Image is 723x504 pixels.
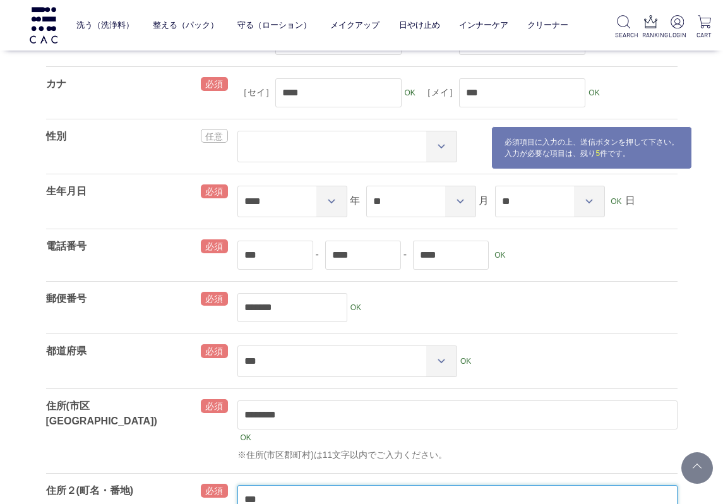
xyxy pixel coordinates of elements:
a: クリーナー [527,11,568,39]
div: OK [347,300,364,315]
label: 郵便番号 [46,293,87,304]
div: 必須項目に入力の上、送信ボタンを押して下さい。 入力が必要な項目は、残り 件です。 [491,126,692,169]
label: ［セイ］ [237,87,275,99]
a: SEARCH [615,15,632,40]
a: 日やけ止め [399,11,440,39]
a: メイクアップ [330,11,379,39]
span: 年 月 日 [237,195,635,206]
a: RANKING [642,15,659,40]
span: 5 [595,149,600,158]
span: - - [237,249,509,260]
a: 守る（ローション） [237,11,311,39]
label: 住所２(町名・番地) [46,485,134,496]
a: CART [696,15,713,40]
div: OK [607,194,624,209]
p: LOGIN [669,30,686,40]
p: RANKING [642,30,659,40]
a: LOGIN [669,15,686,40]
label: 性別 [46,131,66,141]
label: 電話番号 [46,241,87,251]
div: OK [457,354,474,369]
a: 整える（パック） [153,11,218,39]
label: カナ [46,78,66,89]
a: 洗う（洗浄料） [76,11,134,39]
div: OK [402,85,419,100]
div: OK [237,430,254,445]
a: インナーケア [459,11,508,39]
p: SEARCH [615,30,632,40]
div: OK [585,85,602,100]
label: 住所(市区[GEOGRAPHIC_DATA]) [46,400,157,426]
div: OK [491,248,508,263]
img: logo [28,7,59,43]
p: CART [696,30,713,40]
label: 生年月日 [46,186,87,196]
div: ※住所(市区郡町村)は11文字以内でご入力ください。 [237,448,678,462]
label: ［メイ］ [421,87,459,99]
label: 都道府県 [46,345,87,356]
